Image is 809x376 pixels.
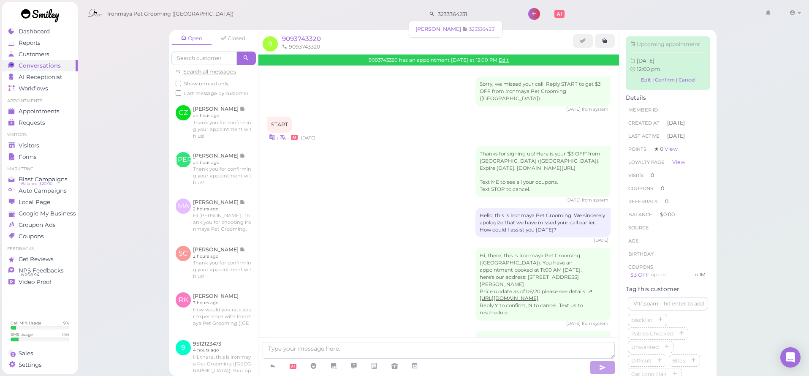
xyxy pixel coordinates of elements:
[628,120,660,126] span: Created At
[19,62,61,69] span: Conversations
[628,199,657,204] span: Referrals
[664,300,704,308] div: hit enter to add
[267,117,292,133] div: START
[628,212,654,218] span: Balance
[582,321,608,326] span: from system
[630,357,653,364] span: Difficult
[2,71,78,83] a: AI Receptionist
[282,35,321,43] a: 9093743320
[566,321,582,326] span: 10/11/2025 09:51am
[693,271,706,279] div: Expires at2025-11-09 11:59pm
[176,90,181,96] input: Last message by customer
[21,272,39,278] span: NPS® 94
[19,153,37,161] span: Forms
[628,225,649,231] span: Source
[2,83,78,94] a: Workflows
[475,146,611,198] div: Thanks for signing up! Here is your '$3 OFF' from [GEOGRAPHIC_DATA] ([GEOGRAPHIC_DATA]). Expire [...
[566,106,582,112] span: 10/10/2025 03:11pm
[184,90,249,96] span: Last message by customer
[11,320,41,326] div: Call Min. Usage
[665,146,678,152] a: View
[628,238,639,244] span: age
[628,172,643,178] span: Visits
[780,347,801,368] div: Open Intercom Messenger
[582,197,608,203] span: from system
[667,132,685,140] span: [DATE]
[171,32,212,45] a: Open
[21,180,52,187] span: Balance: $20.00
[630,317,654,323] span: blacklist
[628,264,653,270] span: Coupons
[594,237,608,243] span: 10/10/2025 03:52pm
[184,81,228,87] span: Show unread only
[213,32,253,45] a: Closed
[2,166,78,172] li: Marketing
[176,68,236,75] a: Search all messages
[19,361,42,368] span: Settings
[277,135,278,141] i: |
[280,43,322,51] li: 9093743320
[626,169,710,182] li: 0
[628,185,653,191] span: Coupons
[660,211,675,218] span: $0.00
[654,146,678,152] span: ★ 0
[628,297,708,311] input: VIP,spam
[435,7,517,21] input: Search customer
[499,57,509,63] a: Edit
[263,36,278,52] span: 9
[630,272,649,278] a: $3 OFF
[651,271,693,279] div: opt-in
[62,332,69,337] div: 14 %
[672,159,685,165] a: View
[475,76,611,106] div: Sorry, we missed your call! Reply START to get $3 OFF from Ironmaya Pet Grooming ([GEOGRAPHIC_DAT...
[2,132,78,138] li: Visitors
[628,251,654,257] span: Birthday
[19,51,49,58] span: Customers
[671,357,687,364] span: Bites
[19,221,56,229] span: Groupon Ads
[107,2,233,26] span: Ironmaya Pet Grooming ([GEOGRAPHIC_DATA])
[462,26,469,32] span: Note
[630,344,660,350] span: Unwanted
[19,142,39,149] span: Visitors
[2,196,78,208] a: Local Page
[2,37,78,49] a: Reports
[2,231,78,242] a: Coupons
[19,108,60,115] span: Appointments
[626,195,710,208] li: 0
[2,348,78,359] a: Sales
[2,140,78,151] a: Visitors
[667,119,685,127] span: [DATE]
[19,256,54,263] span: Get Reviews
[2,185,78,196] a: Auto Campaigns
[637,66,660,72] span: 12:00 pm
[628,159,665,165] span: Loyalty page
[475,208,611,238] div: Hello, this is Ironmaya Pet Grooming. We sincerely apologize that we have missed your call earlie...
[2,246,78,252] li: Feedbacks
[19,176,68,183] span: Blast Campaigns
[2,265,78,276] a: NPS Feedbacks NPS® 94
[19,199,50,206] span: Local Page
[2,49,78,60] a: Customers
[469,26,496,32] small: 3233364231
[2,151,78,163] a: Forms
[171,52,237,65] input: Search customer
[475,248,611,321] div: Hi, there, this is Ironmaya Pet Grooming ([GEOGRAPHIC_DATA]). You have an appointment booked at 1...
[2,276,78,288] a: Video Proof
[2,98,78,104] li: Appointments
[626,182,710,195] li: 0
[630,74,706,86] a: Edit | Confirm | Cancel
[19,210,76,217] span: Google My Business
[19,233,44,240] span: Coupons
[19,74,62,81] span: AI Receptionist
[566,197,582,203] span: 10/10/2025 03:12pm
[2,208,78,219] a: Google My Business
[176,81,181,86] input: Show unread only
[2,26,78,37] a: Dashboard
[19,39,41,46] span: Reports
[628,107,658,113] span: Member ID
[19,350,33,357] span: Sales
[19,28,50,35] span: Dashboard
[19,119,45,126] span: Requests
